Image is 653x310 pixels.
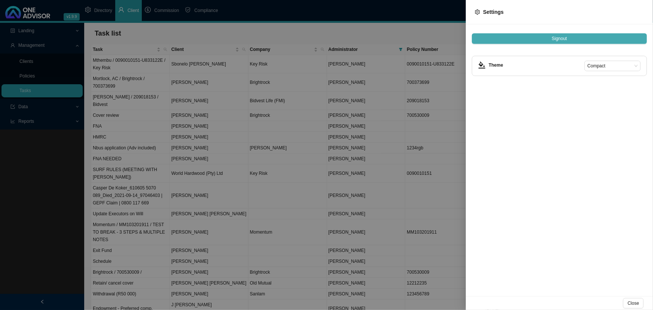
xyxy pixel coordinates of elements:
span: bg-colors [478,61,486,69]
span: Compact [588,61,638,71]
button: Signout [472,33,647,44]
span: Settings [483,9,504,15]
span: setting [475,9,480,15]
span: Signout [552,35,567,42]
h4: Theme [489,61,585,69]
button: Close [623,298,644,309]
span: Close [628,300,639,307]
